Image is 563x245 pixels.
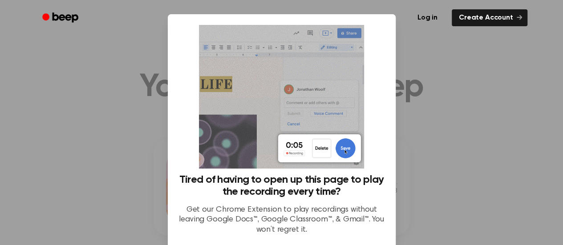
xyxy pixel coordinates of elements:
a: Create Account [452,9,527,26]
a: Beep [36,9,86,27]
p: Get our Chrome Extension to play recordings without leaving Google Docs™, Google Classroom™, & Gm... [178,205,385,235]
a: Log in [409,8,446,28]
img: Beep extension in action [199,25,364,169]
h3: Tired of having to open up this page to play the recording every time? [178,174,385,198]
